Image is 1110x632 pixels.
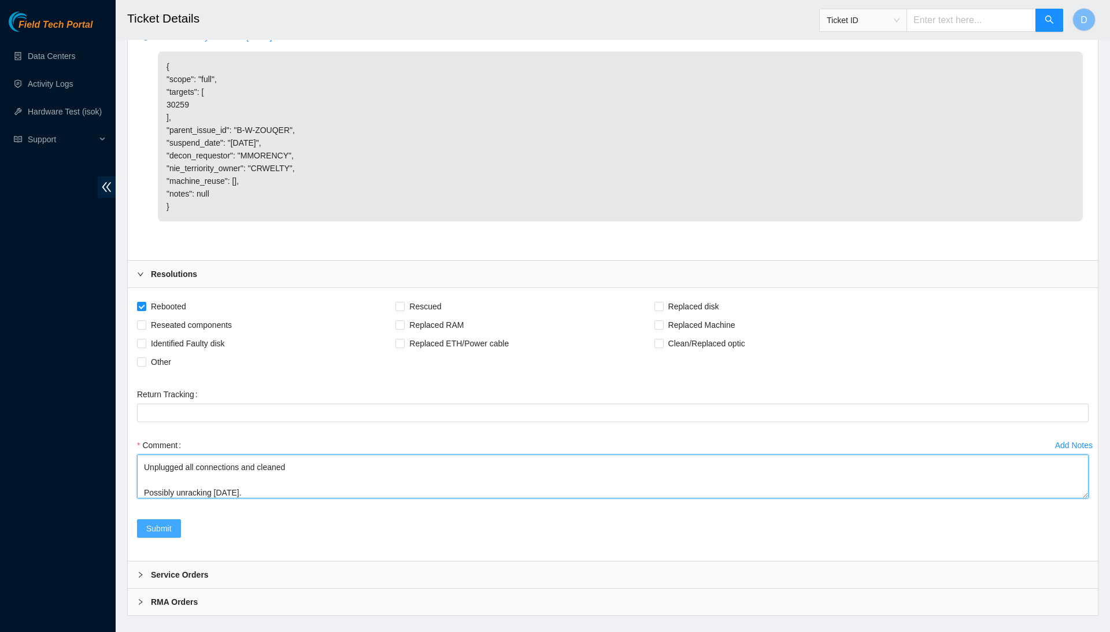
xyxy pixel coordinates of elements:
span: Ticket ID [827,12,900,29]
label: Return Tracking [137,385,202,404]
img: Akamai Technologies [9,12,58,32]
b: RMA Orders [151,596,198,608]
div: RMA Orders [128,589,1098,615]
span: Field Tech Portal [18,20,92,31]
span: Identified Faulty disk [146,334,230,353]
b: Service Orders [151,568,209,581]
a: Akamai TechnologiesField Tech Portal [9,21,92,36]
span: Submit [146,522,172,535]
p: { "scope": "full", "targets": [ 30259 ], "parent_issue_id": "B-W-ZOUQER", "suspend_date": "[DATE]... [158,51,1083,221]
button: D [1072,8,1096,31]
textarea: Comment [137,454,1089,498]
span: Support [28,128,96,151]
span: Clean/Replaced optic [664,334,750,353]
span: Replaced Machine [664,316,740,334]
input: Enter text here... [906,9,1036,32]
label: Comment [137,436,186,454]
span: D [1081,13,1087,27]
div: Service Orders [128,561,1098,588]
a: Data Centers [28,51,75,61]
b: Resolutions [151,268,197,280]
span: Replaced ETH/Power cable [405,334,513,353]
span: Other [146,353,176,371]
button: search [1035,9,1063,32]
div: Add Notes [1055,441,1093,449]
span: Replaced RAM [405,316,468,334]
span: right [137,598,144,605]
span: search [1045,15,1054,26]
input: Return Tracking [137,404,1089,422]
button: Submit [137,519,181,538]
span: Rescued [405,297,446,316]
a: Hardware Test (isok) [28,107,102,116]
span: read [14,135,22,143]
span: Replaced disk [664,297,724,316]
span: Reseated components [146,316,236,334]
span: Rebooted [146,297,191,316]
div: Resolutions [128,261,1098,287]
span: right [137,271,144,278]
a: Activity Logs [28,79,73,88]
button: Add Notes [1054,436,1093,454]
span: double-left [98,176,116,198]
span: right [137,571,144,578]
